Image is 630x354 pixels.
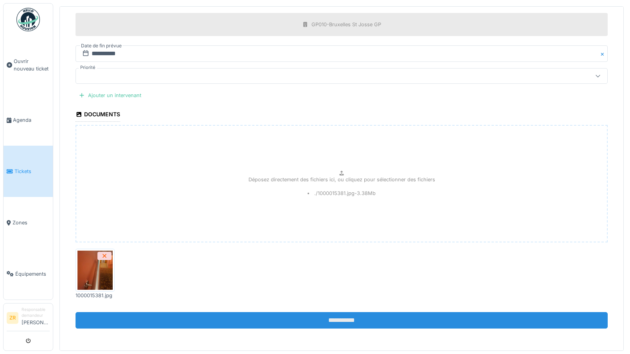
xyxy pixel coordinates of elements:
[14,58,50,72] span: Ouvrir nouveau ticket
[77,251,113,290] img: 7nqjgxdr83qvqqx8k4l074ujv9uu
[599,45,608,62] button: Close
[13,116,50,124] span: Agenda
[4,94,53,146] a: Agenda
[76,90,144,101] div: Ajouter un intervenant
[22,307,50,319] div: Responsable demandeur
[14,168,50,175] span: Tickets
[80,42,122,50] label: Date de fin prévue
[7,307,50,331] a: ZR Responsable demandeur[PERSON_NAME]
[22,307,50,329] li: [PERSON_NAME]
[248,176,435,183] p: Déposez directement des fichiers ici, ou cliquez pour sélectionner des fichiers
[308,190,376,197] li: ./1000015381.jpg - 3.38 Mb
[4,36,53,94] a: Ouvrir nouveau ticket
[4,146,53,197] a: Tickets
[76,292,115,299] div: 1000015381.jpg
[15,270,50,278] span: Équipements
[4,197,53,248] a: Zones
[16,8,40,31] img: Badge_color-CXgf-gQk.svg
[79,64,97,71] label: Priorité
[76,108,120,122] div: Documents
[4,248,53,300] a: Équipements
[13,219,50,226] span: Zones
[311,21,381,28] div: GP010-Bruxelles St Josse GP
[7,312,18,324] li: ZR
